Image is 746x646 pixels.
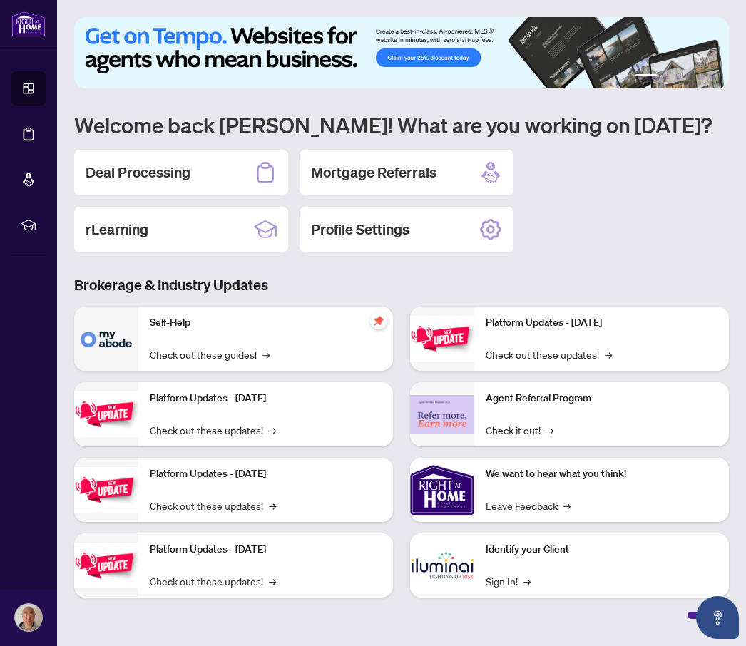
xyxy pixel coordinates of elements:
[410,533,474,598] img: Identify your Client
[74,111,729,138] h1: Welcome back [PERSON_NAME]! What are you working on [DATE]?
[486,466,717,482] p: We want to hear what you think!
[486,391,717,406] p: Agent Referral Program
[86,220,148,240] h2: rLearning
[269,422,276,438] span: →
[311,163,436,183] h2: Mortgage Referrals
[150,466,382,482] p: Platform Updates - [DATE]
[74,275,729,295] h3: Brokerage & Industry Updates
[486,542,717,558] p: Identify your Client
[563,498,571,513] span: →
[150,391,382,406] p: Platform Updates - [DATE]
[696,596,739,639] button: Open asap
[150,315,382,331] p: Self-Help
[410,395,474,434] img: Agent Referral Program
[15,604,42,631] img: Profile Icon
[709,74,715,80] button: 6
[686,74,692,80] button: 4
[150,422,276,438] a: Check out these updates!→
[635,74,658,80] button: 1
[150,573,276,589] a: Check out these updates!→
[546,422,553,438] span: →
[74,543,138,588] img: Platform Updates - July 8, 2025
[262,347,270,362] span: →
[74,467,138,512] img: Platform Updates - July 21, 2025
[74,391,138,436] img: Platform Updates - September 16, 2025
[311,220,409,240] h2: Profile Settings
[150,347,270,362] a: Check out these guides!→
[486,347,612,362] a: Check out these updates!→
[269,498,276,513] span: →
[486,422,553,438] a: Check it out!→
[150,542,382,558] p: Platform Updates - [DATE]
[486,315,717,331] p: Platform Updates - [DATE]
[74,307,138,371] img: Self-Help
[698,74,703,80] button: 5
[410,316,474,361] img: Platform Updates - June 23, 2025
[150,498,276,513] a: Check out these updates!→
[269,573,276,589] span: →
[675,74,680,80] button: 3
[663,74,669,80] button: 2
[11,11,46,37] img: logo
[370,312,387,329] span: pushpin
[74,17,729,88] img: Slide 0
[86,163,190,183] h2: Deal Processing
[486,498,571,513] a: Leave Feedback→
[410,458,474,522] img: We want to hear what you think!
[605,347,612,362] span: →
[523,573,531,589] span: →
[486,573,531,589] a: Sign In!→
